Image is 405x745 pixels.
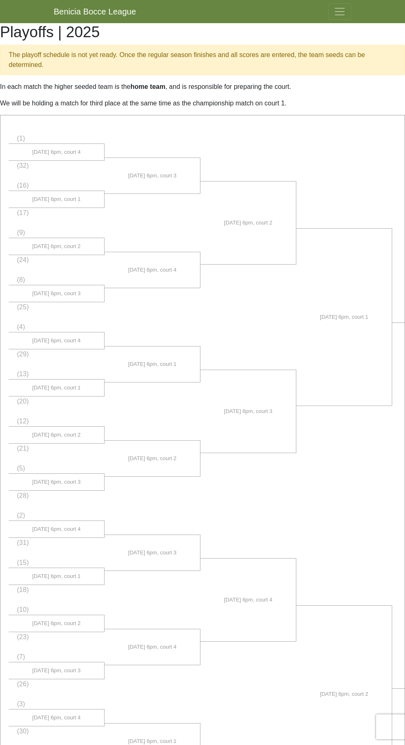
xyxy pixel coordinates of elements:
a: Benicia Bocce League [54,3,136,20]
span: [DATE] 6pm, court 4 [32,148,81,156]
span: (32) [17,162,29,169]
span: [DATE] 6pm, court 3 [224,407,272,415]
span: [DATE] 6pm, court 1 [320,313,368,321]
span: [DATE] 6pm, court 3 [128,172,176,180]
span: [DATE] 6pm, court 4 [32,337,81,345]
span: [DATE] 6pm, court 2 [32,431,81,439]
span: (9) [17,229,25,236]
span: (29) [17,351,29,358]
span: [DATE] 6pm, court 4 [32,714,81,722]
span: [DATE] 6pm, court 4 [128,266,176,274]
strong: home team [131,83,165,90]
span: (1) [17,135,25,142]
span: [DATE] 6pm, court 3 [128,549,176,557]
span: (28) [17,492,29,499]
span: [DATE] 6pm, court 2 [32,242,81,251]
span: (10) [17,606,29,613]
span: (24) [17,256,29,263]
span: (31) [17,539,29,546]
span: [DATE] 6pm, court 3 [32,666,81,675]
span: (23) [17,633,29,640]
span: (21) [17,445,29,452]
span: (7) [17,653,25,660]
span: (18) [17,586,29,593]
span: (15) [17,559,29,566]
span: [DATE] 6pm, court 1 [32,384,81,392]
span: [DATE] 6pm, court 1 [128,360,176,368]
span: (30) [17,728,29,735]
span: (12) [17,418,29,425]
span: [DATE] 6pm, court 4 [224,596,272,604]
span: [DATE] 6pm, court 1 [32,195,81,203]
span: [DATE] 6pm, court 2 [320,690,368,698]
span: [DATE] 6pm, court 4 [128,643,176,651]
span: [DATE] 6pm, court 3 [32,289,81,298]
span: (2) [17,512,25,519]
span: (3) [17,700,25,707]
span: (5) [17,465,25,472]
span: (4) [17,323,25,330]
span: [DATE] 6pm, court 2 [128,454,176,463]
span: (25) [17,303,29,310]
span: (8) [17,276,25,283]
span: [DATE] 6pm, court 2 [224,219,272,227]
span: [DATE] 6pm, court 4 [32,525,81,533]
span: (16) [17,182,29,189]
span: (26) [17,681,29,688]
button: Toggle navigation [328,3,351,20]
span: (17) [17,209,29,216]
span: (20) [17,398,29,405]
span: [DATE] 6pm, court 2 [32,619,81,628]
span: [DATE] 6pm, court 1 [32,572,81,580]
span: [DATE] 6pm, court 3 [32,478,81,486]
span: (13) [17,370,29,377]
